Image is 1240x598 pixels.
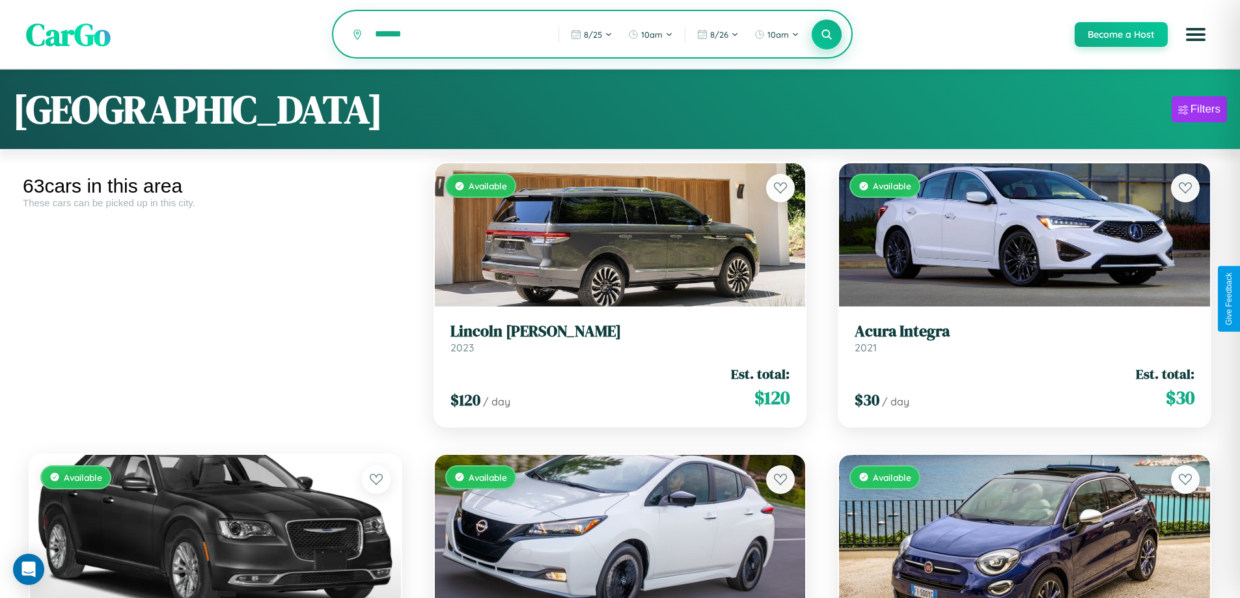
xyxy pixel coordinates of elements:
[710,29,728,40] span: 8 / 26
[1075,22,1168,47] button: Become a Host
[13,83,383,136] h1: [GEOGRAPHIC_DATA]
[469,180,507,191] span: Available
[1136,364,1194,383] span: Est. total:
[26,13,111,56] span: CarGo
[1178,16,1214,53] button: Open menu
[873,180,911,191] span: Available
[584,29,602,40] span: 8 / 25
[1172,96,1227,122] button: Filters
[13,554,44,585] div: Open Intercom Messenger
[1191,103,1220,116] div: Filters
[641,29,663,40] span: 10am
[731,364,790,383] span: Est. total:
[450,322,790,354] a: Lincoln [PERSON_NAME]2023
[1166,385,1194,411] span: $ 30
[450,341,474,354] span: 2023
[23,175,408,197] div: 63 cars in this area
[483,395,510,408] span: / day
[767,29,789,40] span: 10am
[855,322,1194,354] a: Acura Integra2021
[882,395,909,408] span: / day
[450,389,480,411] span: $ 120
[64,472,102,483] span: Available
[564,24,619,45] button: 8/25
[855,322,1194,341] h3: Acura Integra
[1224,273,1233,325] div: Give Feedback
[754,385,790,411] span: $ 120
[469,472,507,483] span: Available
[691,24,745,45] button: 8/26
[450,322,790,341] h3: Lincoln [PERSON_NAME]
[622,24,680,45] button: 10am
[23,197,408,208] div: These cars can be picked up in this city.
[873,472,911,483] span: Available
[855,389,879,411] span: $ 30
[855,341,877,354] span: 2021
[748,24,806,45] button: 10am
